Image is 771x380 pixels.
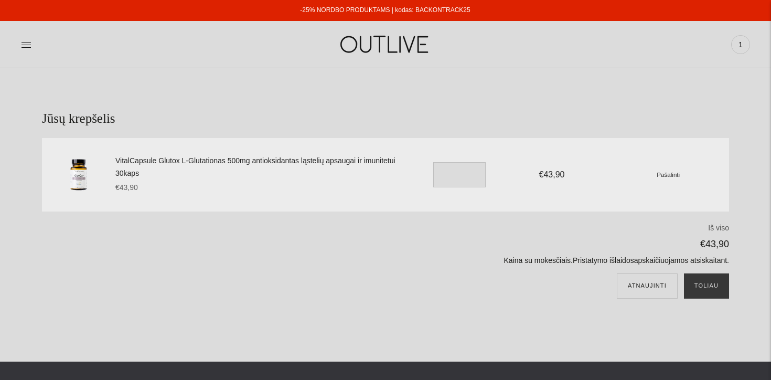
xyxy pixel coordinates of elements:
img: VitalCapsule Glutox L-Glutationas 500mg antioksidantas ląstelių apsaugai ir imunitetui 30kaps [52,149,105,201]
span: 1 [733,37,748,52]
button: Atnaujinti [617,273,678,299]
div: €43,90 [501,167,602,182]
button: Toliau [684,273,729,299]
img: OUTLIVE [320,26,451,62]
div: €43,90 [115,182,406,194]
small: Pašalinti [657,171,680,178]
input: Translation missing: en.cart.general.item_quantity [433,162,486,187]
p: Iš viso [283,222,730,235]
a: Pristatymo išlaidos [573,256,634,265]
h1: Jūsų krepšelis [42,110,729,128]
p: €43,90 [283,236,730,252]
a: VitalCapsule Glutox L-Glutationas 500mg antioksidantas ląstelių apsaugai ir imunitetui 30kaps [115,155,406,180]
p: Kaina su mokesčiais. apskaičiuojamos atsiskaitant. [283,255,730,267]
a: Pašalinti [657,170,680,178]
a: 1 [731,33,750,56]
a: -25% NORDBO PRODUKTAMS | kodas: BACKONTRACK25 [300,6,470,14]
